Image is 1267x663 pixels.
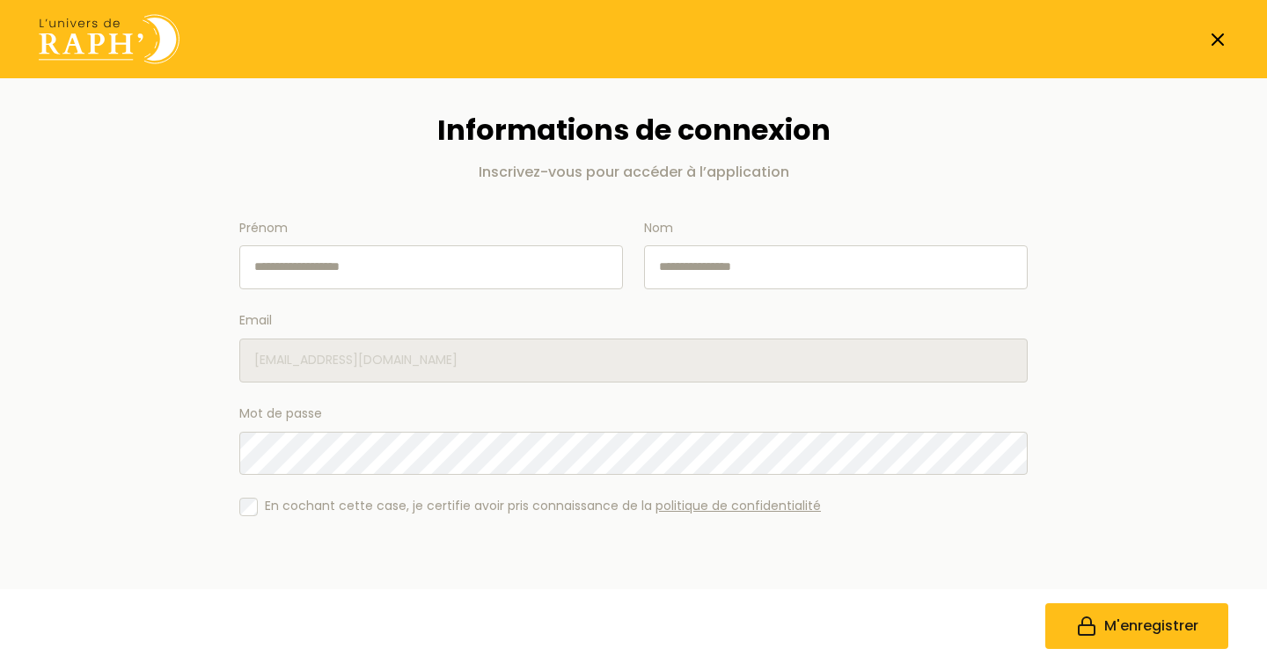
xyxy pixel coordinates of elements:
label: Email [239,310,1028,382]
input: Email [239,339,1028,382]
span: En cochant cette case, je certifie avoir pris connaissance de la [265,496,821,517]
button: M'enregistrer [1045,603,1228,649]
label: Nom [644,218,1028,290]
input: Nom [644,245,1028,289]
img: Univers de Raph logo [39,14,179,64]
span: M'enregistrer [1104,616,1198,637]
h1: Informations de connexion [239,113,1028,147]
label: Mot de passe [239,404,1028,476]
a: politique de confidentialité [655,497,821,514]
p: Inscrivez-vous pour accéder à l’application [239,162,1028,183]
input: Prénom [239,245,623,289]
label: Prénom [239,218,623,290]
input: En cochant cette case, je certifie avoir pris connaissance de la politique de confidentialité [239,498,258,516]
input: Mot de passe [239,432,1028,476]
a: Fermer la page [1207,29,1228,50]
